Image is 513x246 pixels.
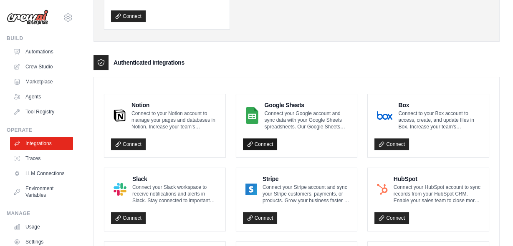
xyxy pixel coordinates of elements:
a: Tool Registry [10,105,73,118]
a: Connect [374,212,409,224]
img: Stripe Logo [245,181,257,198]
a: Marketplace [10,75,73,88]
img: Google Sheets Logo [245,107,259,124]
p: Connect to your Notion account to manage your pages and databases in Notion. Increase your team’s... [131,110,219,130]
h4: HubSpot [394,175,482,183]
a: Connect [243,138,278,150]
a: Environment Variables [10,182,73,202]
img: Notion Logo [114,107,126,124]
a: Connect [111,138,146,150]
a: Connect [111,10,146,22]
h4: Box [398,101,482,109]
a: Connect [374,138,409,150]
a: Traces [10,152,73,165]
p: Connect your Slack workspace to receive notifications and alerts in Slack. Stay connected to impo... [132,184,219,204]
img: Slack Logo [114,181,126,198]
h4: Google Sheets [265,101,351,109]
div: Manage [7,210,73,217]
a: Connect [111,212,146,224]
a: Integrations [10,137,73,150]
a: LLM Connections [10,167,73,180]
h4: Stripe [263,175,350,183]
a: Usage [10,220,73,233]
a: Connect [243,212,278,224]
div: Build [7,35,73,42]
img: Box Logo [377,107,392,124]
h3: Authenticated Integrations [114,58,184,67]
a: Crew Studio [10,60,73,73]
img: HubSpot Logo [377,181,387,198]
a: Automations [10,45,73,58]
h4: Slack [132,175,219,183]
img: Logo [7,10,48,25]
h4: Notion [131,101,219,109]
div: Operate [7,127,73,133]
p: Connect your Stripe account and sync your Stripe customers, payments, or products. Grow your busi... [263,184,350,204]
a: Agents [10,90,73,103]
p: Connect your Google account and sync data with your Google Sheets spreadsheets. Our Google Sheets... [265,110,351,130]
p: Connect to your Box account to access, create, and update files in Box. Increase your team’s prod... [398,110,482,130]
p: Connect your HubSpot account to sync records from your HubSpot CRM. Enable your sales team to clo... [394,184,482,204]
